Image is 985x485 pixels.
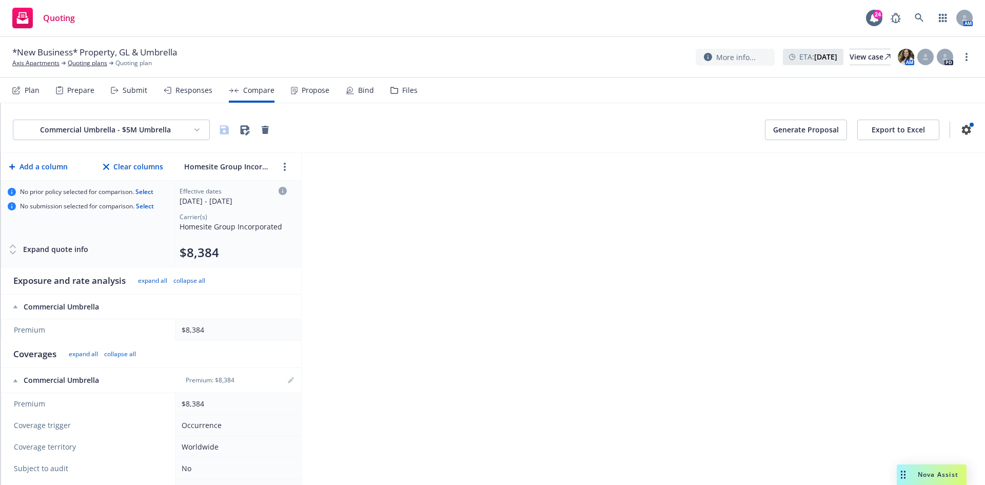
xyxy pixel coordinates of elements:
a: View case [850,49,891,65]
div: Responses [175,86,212,94]
button: Export to Excel [857,120,939,140]
div: Drag to move [897,464,910,485]
span: Coverage territory [14,442,165,452]
div: $8,384 [182,324,291,335]
span: Quoting [43,14,75,22]
div: Total premium (click to edit billing info) [180,244,287,261]
span: More info... [716,52,756,63]
a: Quoting plans [68,59,107,68]
div: Prepare [67,86,94,94]
div: Click to edit column carrier quote details [180,187,287,206]
button: Commercial Umbrella - $5M Umbrella [13,120,210,140]
a: Report a Bug [885,8,906,28]
a: more [279,161,291,173]
button: Nova Assist [897,464,967,485]
div: Plan [25,86,40,94]
div: $8,384 [182,398,291,409]
div: Bind [358,86,374,94]
button: Clear columns [101,157,165,177]
div: Compare [243,86,274,94]
span: Premium [14,325,165,335]
a: Quoting [8,4,79,32]
img: photo [898,49,914,65]
div: 24 [873,10,882,19]
div: Commercial Umbrella - $5M Umbrella [22,125,189,135]
button: expand all [69,350,98,358]
button: collapse all [104,350,136,358]
div: Commercial Umbrella [13,302,165,312]
div: Homesite Group Incorporated [180,221,287,232]
span: ETA : [799,51,837,62]
button: expand all [138,277,167,285]
div: Propose [302,86,329,94]
button: Expand quote info [8,239,88,260]
span: No submission selected for comparison. [20,202,154,210]
div: Submit [123,86,147,94]
div: Carrier(s) [180,212,287,221]
div: Exposure and rate analysis [13,275,126,287]
button: collapse all [173,277,205,285]
div: Worldwide [182,441,291,452]
strong: [DATE] [814,52,837,62]
div: Premium: $8,384 [180,376,241,384]
span: Coverage trigger [14,420,165,431]
a: Search [909,8,930,28]
span: Nova Assist [918,470,958,479]
button: Generate Proposal [765,120,847,140]
span: Subject to audit [14,463,165,474]
a: editPencil [285,374,297,386]
div: Files [402,86,418,94]
span: Quoting plan [115,59,152,68]
a: Axis Apartments [12,59,60,68]
span: Premium [14,399,165,409]
span: No prior policy selected for comparison. [20,188,153,196]
input: Homesite Group Incorporated [182,159,274,174]
button: $8,384 [180,244,219,261]
div: No [182,463,291,474]
span: *New Business* Property, GL & Umbrella [12,46,177,59]
button: More info... [696,49,775,66]
div: [DATE] - [DATE] [180,196,287,206]
div: Coverages [13,348,56,360]
div: Occurrence [182,420,291,431]
a: Switch app [933,8,953,28]
div: Commercial Umbrella [13,375,165,385]
a: more [960,51,973,63]
div: Effective dates [180,187,287,196]
button: Add a column [7,157,70,177]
